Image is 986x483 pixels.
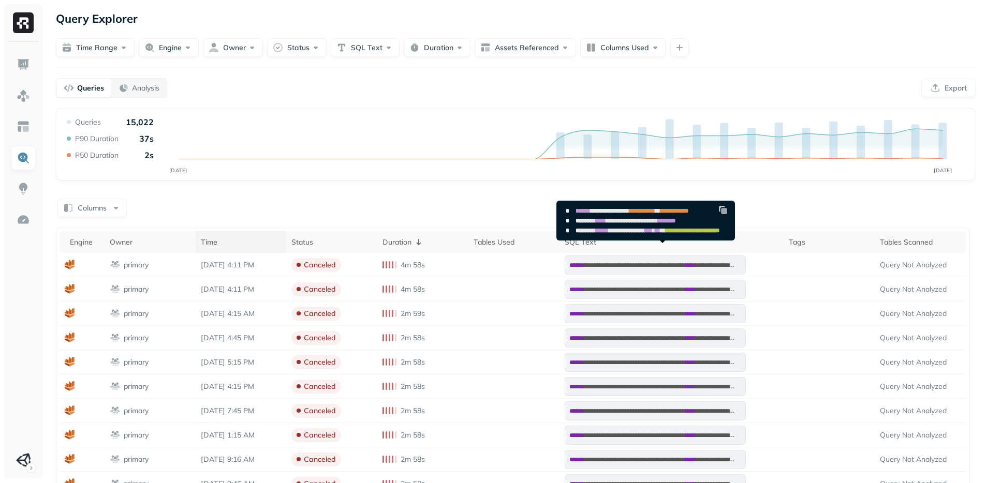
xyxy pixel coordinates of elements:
[17,182,30,195] img: Insights
[110,237,190,247] div: Owner
[17,120,30,133] img: Asset Explorer
[880,333,961,343] p: Query Not Analyzed
[110,260,121,270] img: workgroup
[580,38,666,57] button: Columns Used
[17,213,30,227] img: Optimization
[565,237,779,247] div: SQL Text
[124,260,149,270] p: primary
[124,382,149,391] p: primary
[124,309,149,319] p: primary
[124,333,149,343] p: primary
[401,455,425,464] p: 2m 58s
[16,453,31,467] img: Unity
[144,150,154,160] p: 2s
[203,38,263,57] button: Owner
[57,199,127,217] button: Columns
[77,83,104,93] p: Queries
[124,430,149,440] p: primary
[70,237,99,247] div: Engine
[880,237,961,247] div: Tables Scanned
[132,83,159,93] p: Analysis
[789,237,870,247] div: Tags
[13,12,34,33] img: Ryft
[475,38,576,57] button: Assets Referenced
[880,284,961,294] p: Query Not Analyzed
[110,405,121,416] img: workgroup
[304,455,336,464] p: canceled
[124,284,149,294] p: primary
[304,309,336,319] p: canceled
[169,167,187,174] tspan: [DATE]
[110,333,121,343] img: workgroup
[201,309,282,319] p: Sep 3, 2025 4:15 AM
[267,38,327,57] button: Status
[304,333,336,343] p: canceled
[934,167,952,174] tspan: [DATE]
[17,58,30,71] img: Dashboard
[474,237,554,247] div: Tables Used
[401,333,425,343] p: 2m 58s
[56,9,138,28] p: Query Explorer
[56,38,135,57] button: Time Range
[880,309,961,319] p: Query Not Analyzed
[201,333,282,343] p: Sep 2, 2025 4:45 PM
[880,430,961,440] p: Query Not Analyzed
[110,357,121,367] img: workgroup
[304,357,336,367] p: canceled
[110,308,121,319] img: workgroup
[304,406,336,416] p: canceled
[75,134,119,144] p: P90 Duration
[304,260,336,270] p: canceled
[880,455,961,464] p: Query Not Analyzed
[291,237,372,247] div: Status
[304,382,336,391] p: canceled
[201,237,282,247] div: Time
[401,382,425,391] p: 2m 58s
[401,357,425,367] p: 2m 58s
[75,150,119,160] p: P50 Duration
[921,79,976,97] button: Export
[17,89,30,102] img: Assets
[124,406,149,416] p: primary
[880,260,961,270] p: Query Not Analyzed
[124,357,149,367] p: primary
[401,430,425,440] p: 2m 58s
[880,357,961,367] p: Query Not Analyzed
[401,260,425,270] p: 4m 58s
[75,117,101,127] p: Queries
[331,38,400,57] button: SQL Text
[401,284,425,294] p: 4m 58s
[201,284,282,294] p: Sep 2, 2025 4:11 PM
[124,455,149,464] p: primary
[304,284,336,294] p: canceled
[401,406,425,416] p: 2m 58s
[139,38,199,57] button: Engine
[110,381,121,391] img: workgroup
[17,151,30,164] img: Query Explorer
[880,382,961,391] p: Query Not Analyzed
[401,309,425,319] p: 2m 59s
[201,382,282,391] p: Sep 2, 2025 4:15 PM
[304,430,336,440] p: canceled
[201,406,282,416] p: Sep 2, 2025 7:45 PM
[201,260,282,270] p: Sep 2, 2025 4:11 PM
[139,133,154,144] p: 37s
[110,430,121,440] img: workgroup
[404,38,470,57] button: Duration
[201,455,282,464] p: Sep 3, 2025 9:16 AM
[126,117,154,127] p: 15,022
[201,357,282,367] p: Sep 2, 2025 5:15 PM
[382,236,463,248] div: Duration
[110,454,121,464] img: workgroup
[110,284,121,294] img: workgroup
[201,430,282,440] p: Sep 3, 2025 1:15 AM
[880,406,961,416] p: Query Not Analyzed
